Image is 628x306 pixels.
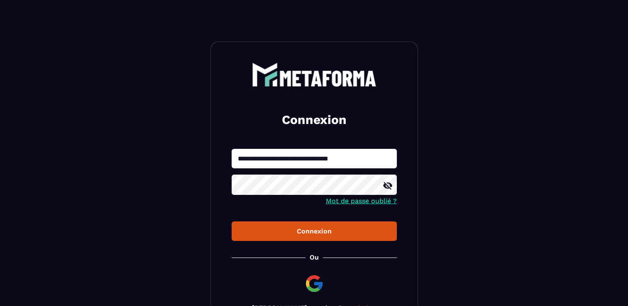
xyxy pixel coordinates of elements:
p: Ou [310,253,319,261]
img: google [304,274,324,294]
a: Mot de passe oublié ? [326,197,397,205]
button: Connexion [232,221,397,241]
img: logo [252,63,376,87]
a: logo [232,63,397,87]
h2: Connexion [242,112,387,128]
div: Connexion [238,227,390,235]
